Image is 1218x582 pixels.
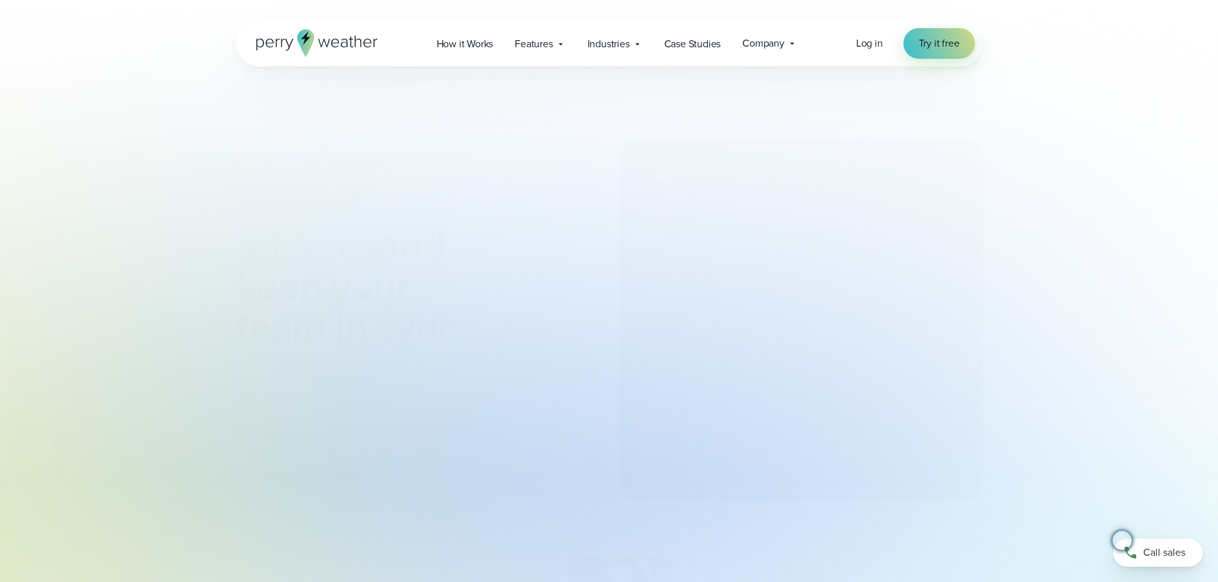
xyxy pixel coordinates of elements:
[919,36,960,51] span: Try it free
[1113,539,1203,567] a: Call sales
[742,36,785,51] span: Company
[437,36,494,52] span: How it Works
[903,28,975,59] a: Try it free
[856,36,883,51] a: Log in
[653,31,732,57] a: Case Studies
[426,31,504,57] a: How it Works
[1143,545,1185,560] span: Call sales
[664,36,721,52] span: Case Studies
[515,36,552,52] span: Features
[588,36,630,52] span: Industries
[856,36,883,50] span: Log in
